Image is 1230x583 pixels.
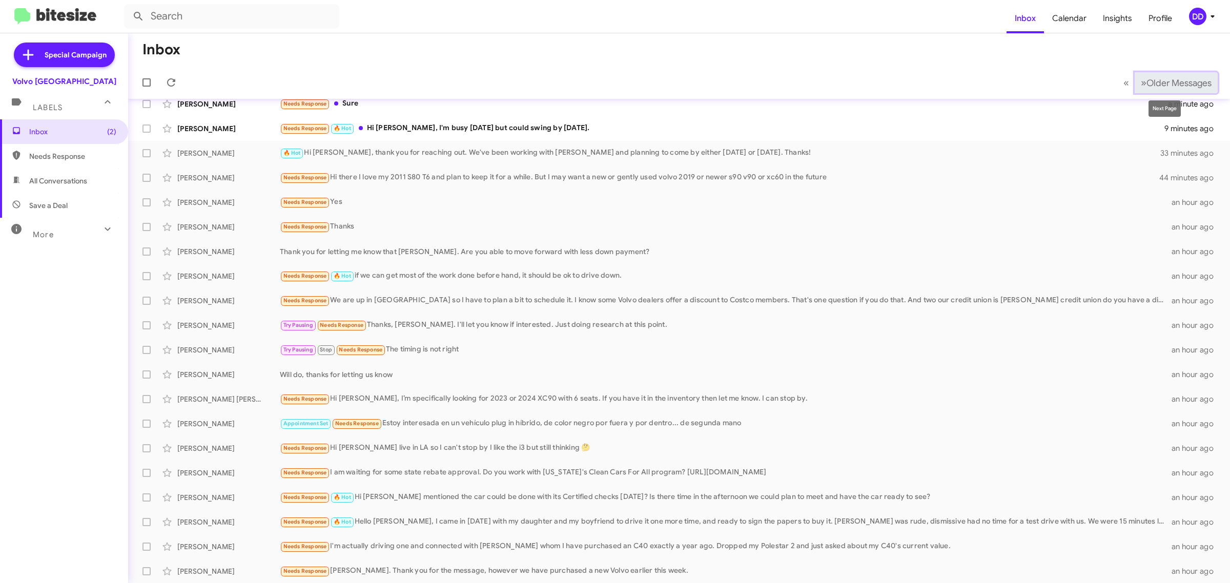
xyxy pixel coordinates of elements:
[283,174,327,181] span: Needs Response
[33,103,63,112] span: Labels
[1170,369,1222,380] div: an hour ago
[283,518,327,525] span: Needs Response
[1170,566,1222,576] div: an hour ago
[177,173,280,183] div: [PERSON_NAME]
[107,127,116,137] span: (2)
[1007,4,1044,33] a: Inbox
[1044,4,1095,33] a: Calendar
[177,369,280,380] div: [PERSON_NAME]
[283,445,327,451] span: Needs Response
[1118,72,1218,93] nav: Page navigation example
[280,393,1170,405] div: Hi [PERSON_NAME], I’m specifically looking for 2023 or 2024 XC90 with 6 seats. If you have it in ...
[280,246,1170,257] div: Thank you for letting me know that [PERSON_NAME]. Are you able to move forward with less down pay...
[1140,4,1180,33] a: Profile
[283,150,301,156] span: 🔥 Hot
[177,419,280,429] div: [PERSON_NAME]
[177,246,280,257] div: [PERSON_NAME]
[1160,148,1222,158] div: 33 minutes ago
[1170,246,1222,257] div: an hour ago
[177,296,280,306] div: [PERSON_NAME]
[1170,197,1222,207] div: an hour ago
[1141,76,1146,89] span: »
[29,151,116,161] span: Needs Response
[280,122,1164,134] div: Hi [PERSON_NAME], I'm busy [DATE] but could swing by [DATE].
[283,395,327,402] span: Needs Response
[1135,72,1218,93] button: Next
[1160,173,1222,183] div: 44 minutes ago
[177,542,280,552] div: [PERSON_NAME]
[1170,222,1222,232] div: an hour ago
[177,197,280,207] div: [PERSON_NAME]
[280,491,1170,503] div: Hi [PERSON_NAME] mentioned the car could be done with its Certified checks [DATE]? Is there time ...
[280,196,1170,208] div: Yes
[283,199,327,205] span: Needs Response
[334,494,351,501] span: 🔥 Hot
[29,176,87,186] span: All Conversations
[177,566,280,576] div: [PERSON_NAME]
[280,369,1170,380] div: Will do, thanks for letting us know
[177,345,280,355] div: [PERSON_NAME]
[339,346,382,353] span: Needs Response
[142,41,180,58] h1: Inbox
[1123,76,1129,89] span: «
[1170,394,1222,404] div: an hour ago
[280,540,1170,552] div: I'm actually driving one and connected with [PERSON_NAME] whom I have purchased an C40 exactly a ...
[334,518,351,525] span: 🔥 Hot
[177,99,280,109] div: [PERSON_NAME]
[124,4,339,29] input: Search
[283,223,327,230] span: Needs Response
[1170,542,1222,552] div: an hour ago
[334,273,351,279] span: 🔥 Hot
[14,43,115,67] a: Special Campaign
[177,320,280,330] div: [PERSON_NAME]
[283,543,327,550] span: Needs Response
[320,322,363,328] span: Needs Response
[280,565,1170,577] div: [PERSON_NAME]. Thank you for the message, however we have purchased a new Volvo earlier this week.
[1170,468,1222,478] div: an hour ago
[283,322,313,328] span: Try Pausing
[33,230,54,239] span: More
[45,50,107,60] span: Special Campaign
[177,517,280,527] div: [PERSON_NAME]
[177,123,280,134] div: [PERSON_NAME]
[283,273,327,279] span: Needs Response
[283,100,327,107] span: Needs Response
[177,271,280,281] div: [PERSON_NAME]
[280,221,1170,233] div: Thanks
[1170,345,1222,355] div: an hour ago
[12,76,116,87] div: Volvo [GEOGRAPHIC_DATA]
[1164,123,1222,134] div: 9 minutes ago
[283,125,327,132] span: Needs Response
[335,420,379,427] span: Needs Response
[280,319,1170,331] div: Thanks, [PERSON_NAME]. I'll let you know if interested. Just doing research at this point.
[283,420,329,427] span: Appointment Set
[283,346,313,353] span: Try Pausing
[280,98,1168,110] div: Sure
[280,516,1170,528] div: Hello [PERSON_NAME], I came in [DATE] with my daughter and my boyfriend to drive it one more time...
[177,148,280,158] div: [PERSON_NAME]
[1149,100,1181,117] div: Next Page
[280,442,1170,454] div: Hi [PERSON_NAME] live in LA so I can't stop by I like the i3 but still thinking 🤔
[177,468,280,478] div: [PERSON_NAME]
[283,568,327,574] span: Needs Response
[1170,443,1222,453] div: an hour ago
[320,346,332,353] span: Stop
[280,295,1170,306] div: We are up in [GEOGRAPHIC_DATA] so I have to plan a bit to schedule it. I know some Volvo dealers ...
[334,125,351,132] span: 🔥 Hot
[177,443,280,453] div: [PERSON_NAME]
[1170,492,1222,503] div: an hour ago
[283,469,327,476] span: Needs Response
[177,492,280,503] div: [PERSON_NAME]
[1170,296,1222,306] div: an hour ago
[1095,4,1140,33] a: Insights
[177,394,280,404] div: [PERSON_NAME] [PERSON_NAME]
[1170,419,1222,429] div: an hour ago
[283,494,327,501] span: Needs Response
[1170,517,1222,527] div: an hour ago
[1180,8,1219,25] button: DD
[1170,271,1222,281] div: an hour ago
